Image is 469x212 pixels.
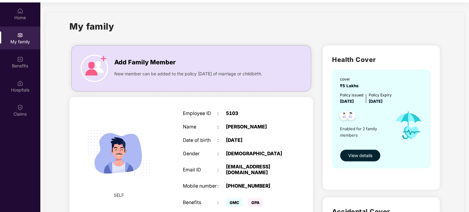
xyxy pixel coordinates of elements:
[226,183,286,189] div: [PHONE_NUMBER]
[340,83,361,88] span: ₹5 Lakhs
[369,99,382,104] span: [DATE]
[17,80,23,86] img: svg+xml;base64,PHN2ZyBpZD0iSG9zcGl0YWxzIiB4bWxucz0iaHR0cDovL3d3dy53My5vcmcvMjAwMC9zdmciIHdpZHRoPS...
[226,151,286,157] div: [DEMOGRAPHIC_DATA]
[226,164,286,176] div: [EMAIL_ADDRESS][DOMAIN_NAME]
[217,200,226,206] div: :
[217,183,226,189] div: :
[340,99,354,104] span: [DATE]
[217,124,226,130] div: :
[183,138,217,143] div: Date of birth
[226,124,286,130] div: [PERSON_NAME]
[337,109,352,124] img: svg+xml;base64,PHN2ZyB4bWxucz0iaHR0cDovL3d3dy53My5vcmcvMjAwMC9zdmciIHdpZHRoPSI0OC45NDMiIGhlaWdodD...
[217,138,226,143] div: :
[217,111,226,117] div: :
[114,58,175,67] span: Add Family Member
[389,105,428,146] img: icon
[248,198,263,207] span: GPA
[183,183,217,189] div: Mobile number
[217,167,226,173] div: :
[226,198,243,207] span: GMC
[332,55,431,65] h2: Health Cover
[17,56,23,62] img: svg+xml;base64,PHN2ZyBpZD0iQmVuZWZpdHMiIHhtbG5zPSJodHRwOi8vd3d3LnczLm9yZy8yMDAwL3N2ZyIgd2lkdGg9Ij...
[217,151,226,157] div: :
[183,167,217,173] div: Email ID
[340,92,364,98] div: Policy issued
[369,92,392,98] div: Policy Expiry
[348,152,372,159] span: View details
[114,70,262,77] span: New member can be added to the policy [DATE] of marriage or childbirth.
[81,55,108,82] img: icon
[343,109,358,124] img: svg+xml;base64,PHN2ZyB4bWxucz0iaHR0cDovL3d3dy53My5vcmcvMjAwMC9zdmciIHdpZHRoPSI0OC45NDMiIGhlaWdodD...
[17,104,23,110] img: svg+xml;base64,PHN2ZyBpZD0iQ2xhaW0iIHhtbG5zPSJodHRwOi8vd3d3LnczLm9yZy8yMDAwL3N2ZyIgd2lkdGg9IjIwIi...
[183,151,217,157] div: Gender
[183,200,217,206] div: Benefits
[80,114,158,192] img: svg+xml;base64,PHN2ZyB4bWxucz0iaHR0cDovL3d3dy53My5vcmcvMjAwMC9zdmciIHdpZHRoPSIyMjQiIGhlaWdodD0iMT...
[340,149,381,162] button: View details
[340,126,389,138] span: Enabled for 2 family members
[226,111,286,117] div: 5103
[114,192,124,199] span: SELF
[69,20,114,33] h1: My family
[183,111,217,117] div: Employee ID
[340,76,361,82] div: cover
[183,124,217,130] div: Name
[226,138,286,143] div: [DATE]
[17,8,23,14] img: svg+xml;base64,PHN2ZyBpZD0iSG9tZSIgeG1sbnM9Imh0dHA6Ly93d3cudzMub3JnLzIwMDAvc3ZnIiB3aWR0aD0iMjAiIG...
[17,32,23,38] img: svg+xml;base64,PHN2ZyB3aWR0aD0iMjAiIGhlaWdodD0iMjAiIHZpZXdCb3g9IjAgMCAyMCAyMCIgZmlsbD0ibm9uZSIgeG...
